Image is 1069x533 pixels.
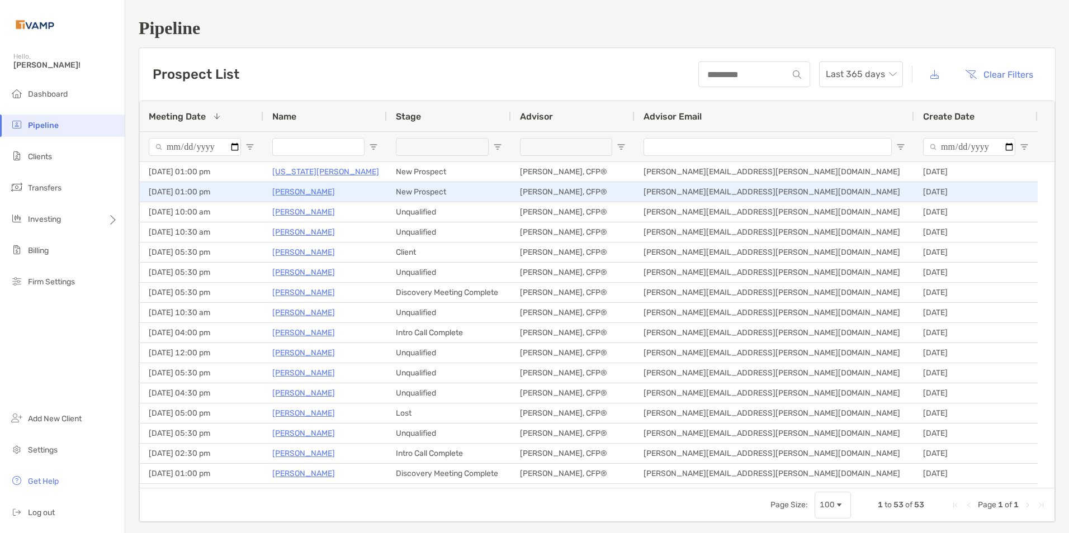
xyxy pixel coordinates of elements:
[896,142,905,151] button: Open Filter Menu
[826,62,896,87] span: Last 365 days
[635,303,914,322] div: [PERSON_NAME][EMAIL_ADDRESS][PERSON_NAME][DOMAIN_NAME]
[149,138,241,156] input: Meeting Date Filter Input
[10,474,23,487] img: get-help icon
[396,111,421,122] span: Stage
[140,162,263,182] div: [DATE] 01:00 pm
[493,142,502,151] button: Open Filter Menu
[13,60,118,70] span: [PERSON_NAME]!
[387,263,511,282] div: Unqualified
[511,484,635,503] div: [PERSON_NAME], CFP®
[635,484,914,503] div: [PERSON_NAME][EMAIL_ADDRESS][PERSON_NAME][DOMAIN_NAME]
[635,162,914,182] div: [PERSON_NAME][EMAIL_ADDRESS][PERSON_NAME][DOMAIN_NAME]
[28,508,55,517] span: Log out
[635,464,914,483] div: [PERSON_NAME][EMAIL_ADDRESS][PERSON_NAME][DOMAIN_NAME]
[1005,500,1012,510] span: of
[272,225,335,239] a: [PERSON_NAME]
[272,487,335,501] a: [PERSON_NAME]
[140,484,263,503] div: [DATE] 05:00 pm
[140,383,263,403] div: [DATE] 04:30 pm
[140,464,263,483] div: [DATE] 01:00 pm
[245,142,254,151] button: Open Filter Menu
[387,303,511,322] div: Unqualified
[10,243,23,256] img: billing icon
[387,283,511,302] div: Discovery Meeting Complete
[140,343,263,363] div: [DATE] 12:00 pm
[511,464,635,483] div: [PERSON_NAME], CFP®
[770,500,808,510] div: Page Size:
[914,303,1038,322] div: [DATE]
[272,165,379,179] p: [US_STATE][PERSON_NAME]
[139,18,1056,39] h1: Pipeline
[511,363,635,383] div: [PERSON_NAME], CFP®
[820,500,835,510] div: 100
[511,323,635,342] div: [PERSON_NAME], CFP®
[272,366,335,380] p: [PERSON_NAME]
[914,202,1038,222] div: [DATE]
[511,343,635,363] div: [PERSON_NAME], CFP®
[923,138,1015,156] input: Create Date Filter Input
[387,484,511,503] div: Unqualified
[272,446,335,460] a: [PERSON_NAME]
[635,263,914,282] div: [PERSON_NAME][EMAIL_ADDRESS][PERSON_NAME][DOMAIN_NAME]
[914,403,1038,423] div: [DATE]
[387,162,511,182] div: New Prospect
[272,185,335,199] a: [PERSON_NAME]
[878,500,883,510] span: 1
[793,70,801,79] img: input icon
[905,500,912,510] span: of
[914,423,1038,443] div: [DATE]
[369,142,378,151] button: Open Filter Menu
[387,464,511,483] div: Discovery Meeting Complete
[28,183,62,193] span: Transfers
[387,403,511,423] div: Lost
[10,180,23,194] img: transfers icon
[10,505,23,518] img: logout icon
[387,222,511,242] div: Unqualified
[644,138,892,156] input: Advisor Email Filter Input
[272,138,365,156] input: Name Filter Input
[140,283,263,302] div: [DATE] 05:30 pm
[10,87,23,100] img: dashboard icon
[140,363,263,383] div: [DATE] 05:30 pm
[272,386,335,400] a: [PERSON_NAME]
[635,363,914,383] div: [PERSON_NAME][EMAIL_ADDRESS][PERSON_NAME][DOMAIN_NAME]
[511,444,635,463] div: [PERSON_NAME], CFP®
[635,444,914,463] div: [PERSON_NAME][EMAIL_ADDRESS][PERSON_NAME][DOMAIN_NAME]
[511,182,635,202] div: [PERSON_NAME], CFP®
[964,501,973,510] div: Previous Page
[272,265,335,279] a: [PERSON_NAME]
[140,222,263,242] div: [DATE] 10:30 am
[13,4,56,45] img: Zoe Logo
[272,406,335,420] a: [PERSON_NAME]
[914,444,1038,463] div: [DATE]
[272,426,335,440] a: [PERSON_NAME]
[635,242,914,262] div: [PERSON_NAME][EMAIL_ADDRESS][PERSON_NAME][DOMAIN_NAME]
[914,464,1038,483] div: [DATE]
[914,263,1038,282] div: [DATE]
[951,501,960,510] div: First Page
[914,242,1038,262] div: [DATE]
[28,445,58,455] span: Settings
[914,222,1038,242] div: [DATE]
[387,444,511,463] div: Intro Call Complete
[28,152,52,161] span: Clients
[140,303,263,322] div: [DATE] 10:30 am
[511,303,635,322] div: [PERSON_NAME], CFP®
[153,66,239,82] h3: Prospect List
[10,442,23,456] img: settings icon
[272,326,335,340] a: [PERSON_NAME]
[28,89,68,99] span: Dashboard
[957,62,1042,87] button: Clear Filters
[914,500,924,510] span: 53
[272,306,335,320] a: [PERSON_NAME]
[635,283,914,302] div: [PERSON_NAME][EMAIL_ADDRESS][PERSON_NAME][DOMAIN_NAME]
[140,202,263,222] div: [DATE] 10:00 am
[272,467,335,480] a: [PERSON_NAME]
